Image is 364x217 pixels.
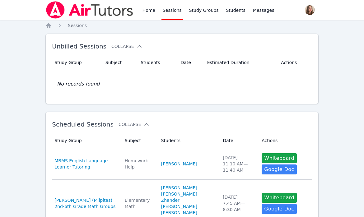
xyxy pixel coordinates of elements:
[125,197,154,210] div: Elementary Math
[262,193,297,203] button: Whiteboard
[68,23,87,28] span: Sessions
[137,55,177,70] th: Students
[125,158,154,170] div: Homework Help
[102,55,137,70] th: Subject
[157,133,219,148] th: Students
[119,121,150,127] button: Collapse
[111,43,142,49] button: Collapse
[54,197,117,210] a: [PERSON_NAME] (Milpitas) 2nd-6th Grade Math Groups
[262,204,296,214] a: Google Doc
[54,158,117,170] a: MBMS English Language Learner Tutoring
[161,185,197,191] a: [PERSON_NAME]
[258,133,312,148] th: Actions
[219,133,258,148] th: Date
[45,1,133,19] img: Air Tutors
[45,22,319,29] nav: Breadcrumb
[203,55,277,70] th: Estimated Duration
[52,70,312,98] td: No records found
[121,133,157,148] th: Subject
[253,7,274,13] span: Messages
[161,210,197,216] a: [PERSON_NAME]
[177,55,203,70] th: Date
[52,43,106,50] span: Unbilled Sessions
[52,55,102,70] th: Study Group
[161,161,197,167] a: [PERSON_NAME]
[52,121,114,128] span: Scheduled Sessions
[52,133,121,148] th: Study Group
[161,191,215,210] a: [PERSON_NAME] Zhander [PERSON_NAME]
[68,22,87,29] a: Sessions
[262,153,297,163] button: Whiteboard
[262,164,296,174] a: Google Doc
[277,55,312,70] th: Actions
[52,148,312,180] tr: MBMS English Language Learner TutoringHomework Help[PERSON_NAME][DATE]11:10 AM—11:40 AMWhiteboard...
[223,155,254,173] div: [DATE] 11:10 AM — 11:40 AM
[223,194,254,213] div: [DATE] 7:45 AM — 8:30 AM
